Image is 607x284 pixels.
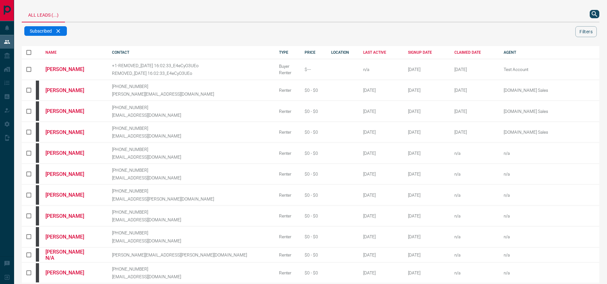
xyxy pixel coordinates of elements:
[305,88,322,93] div: $0 - $0
[454,130,494,135] div: February 19th 2025, 2:37:44 PM
[305,130,322,135] div: $0 - $0
[408,193,444,198] div: October 13th 2008, 7:44:16 PM
[45,66,93,72] a: [PERSON_NAME]
[112,105,269,110] p: [PHONE_NUMBER]
[279,171,295,177] div: Renter
[112,154,269,160] p: [EMAIL_ADDRESS][DOMAIN_NAME]
[36,164,39,184] div: mrloft.ca
[279,130,295,135] div: Renter
[36,185,39,204] div: mrloft.ca
[112,252,269,257] p: [PERSON_NAME][EMAIL_ADDRESS][PERSON_NAME][DOMAIN_NAME]
[575,26,597,37] button: Filters
[36,143,39,162] div: mrloft.ca
[112,126,269,131] p: [PHONE_NUMBER]
[363,130,399,135] div: [DATE]
[36,81,39,100] div: mrloft.ca
[112,230,269,235] p: [PHONE_NUMBER]
[331,50,353,55] div: LOCATION
[305,270,322,275] div: $0 - $0
[454,50,494,55] div: CLAIMED DATE
[363,252,399,257] div: [DATE]
[504,270,584,275] p: n/a
[45,87,93,93] a: [PERSON_NAME]
[363,193,399,198] div: [DATE]
[279,50,295,55] div: TYPE
[454,88,494,93] div: February 19th 2025, 2:37:44 PM
[112,63,269,68] p: +1-REMOVED_[DATE] 16:02:33_E4eCyO3UEo
[305,213,322,218] div: $0 - $0
[504,88,584,93] p: [DOMAIN_NAME] Sales
[590,10,599,18] button: search button
[279,88,295,93] div: Renter
[408,151,444,156] div: October 12th 2008, 11:22:16 AM
[279,234,295,239] div: Renter
[504,213,584,218] p: n/a
[504,151,584,156] p: n/a
[112,168,269,173] p: [PHONE_NUMBER]
[45,192,93,198] a: [PERSON_NAME]
[112,147,269,152] p: [PHONE_NUMBER]
[408,88,444,93] div: October 11th 2008, 12:32:56 PM
[45,150,93,156] a: [PERSON_NAME]
[279,193,295,198] div: Renter
[454,171,494,177] div: n/a
[305,67,322,72] div: $---
[504,193,584,198] p: n/a
[408,109,444,114] div: October 11th 2008, 5:41:37 PM
[408,67,444,72] div: September 1st 2015, 9:13:21 AM
[363,67,399,72] div: n/a
[305,50,322,55] div: PRICE
[454,270,494,275] div: n/a
[363,234,399,239] div: [DATE]
[504,252,584,257] p: n/a
[112,196,269,201] p: [EMAIL_ADDRESS][PERSON_NAME][DOMAIN_NAME]
[408,50,444,55] div: SIGNUP DATE
[363,171,399,177] div: [DATE]
[305,193,322,198] div: $0 - $0
[408,234,444,239] div: October 14th 2008, 1:23:37 AM
[45,234,93,240] a: [PERSON_NAME]
[112,50,269,55] div: CONTACT
[454,252,494,257] div: n/a
[112,71,269,76] p: REMOVED_[DATE] 16:02:33_E4eCyO3UEo
[112,217,269,222] p: [EMAIL_ADDRESS][DOMAIN_NAME]
[408,130,444,135] div: October 12th 2008, 6:29:44 AM
[36,101,39,121] div: mrloft.ca
[112,188,269,193] p: [PHONE_NUMBER]
[112,209,269,215] p: [PHONE_NUMBER]
[30,28,52,34] span: Subscribed
[279,70,295,75] div: Renter
[45,249,93,261] a: [PERSON_NAME] N/A
[36,227,39,246] div: mrloft.ca
[279,270,295,275] div: Renter
[45,270,93,276] a: [PERSON_NAME]
[36,122,39,142] div: mrloft.ca
[45,213,93,219] a: [PERSON_NAME]
[112,274,269,279] p: [EMAIL_ADDRESS][DOMAIN_NAME]
[305,109,322,114] div: $0 - $0
[112,113,269,118] p: [EMAIL_ADDRESS][DOMAIN_NAME]
[363,270,399,275] div: [DATE]
[363,109,399,114] div: [DATE]
[279,151,295,156] div: Renter
[363,213,399,218] div: [DATE]
[305,151,322,156] div: $0 - $0
[454,109,494,114] div: February 19th 2025, 2:37:44 PM
[305,171,322,177] div: $0 - $0
[504,234,584,239] p: n/a
[279,213,295,218] div: Renter
[504,50,599,55] div: AGENT
[454,213,494,218] div: n/a
[112,91,269,97] p: [PERSON_NAME][EMAIL_ADDRESS][DOMAIN_NAME]
[24,26,67,36] div: Subscribed
[279,64,295,69] div: Buyer
[454,193,494,198] div: n/a
[454,151,494,156] div: n/a
[112,133,269,138] p: [EMAIL_ADDRESS][DOMAIN_NAME]
[454,67,494,72] div: April 29th 2025, 4:45:30 PM
[305,252,322,257] div: $0 - $0
[454,234,494,239] div: n/a
[112,84,269,89] p: [PHONE_NUMBER]
[45,50,102,55] div: NAME
[504,109,584,114] p: [DOMAIN_NAME] Sales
